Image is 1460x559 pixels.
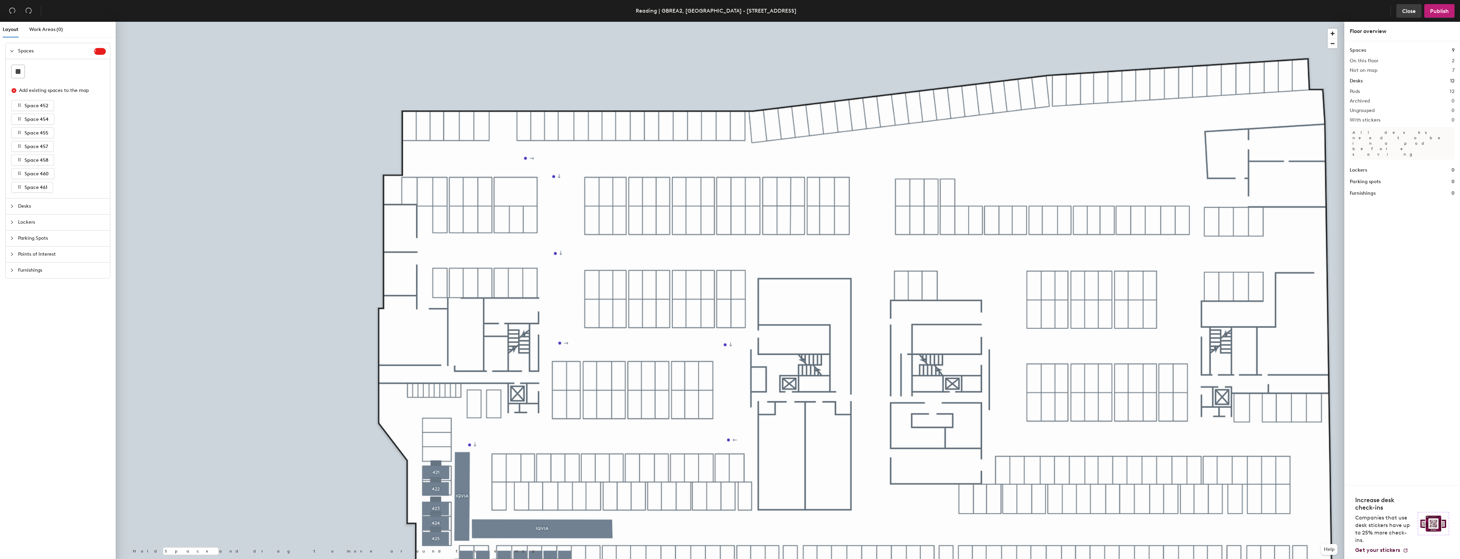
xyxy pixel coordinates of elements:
[1355,496,1414,511] h4: Increase desk check-ins
[25,130,48,136] span: Space 455
[9,7,16,14] span: undo
[1350,178,1381,186] h1: Parking spots
[1452,58,1455,64] h2: 2
[18,230,106,246] span: Parking Spots
[1350,117,1381,123] h2: With stickers
[1355,514,1414,544] p: Companies that use desk stickers have up to 25% more check-ins.
[1350,190,1376,197] h1: Furnishings
[1451,117,1455,123] h2: 0
[18,262,106,278] span: Furnishings
[1451,166,1455,174] h1: 0
[1430,8,1449,14] span: Publish
[1355,547,1408,554] a: Get your stickers
[1418,512,1449,535] img: Sticker logo
[12,88,16,93] span: close-circle
[25,144,48,149] span: Space 457
[1350,98,1370,104] h2: Archived
[11,141,54,152] button: Space 457
[1321,544,1337,555] button: Help
[10,252,14,256] span: collapsed
[18,43,94,59] span: Spaces
[22,4,35,18] button: Redo (⌘ + ⇧ + Z)
[1350,58,1379,64] h2: On this floor
[1451,98,1455,104] h2: 0
[1451,178,1455,186] h1: 0
[25,171,49,177] span: Space 460
[1350,127,1455,160] p: All desks need to be in a pod before saving
[10,220,14,224] span: collapsed
[19,87,100,94] div: Add existing spaces to the map
[25,157,48,163] span: Space 458
[1450,89,1455,94] h2: 12
[1350,27,1455,35] div: Floor overview
[1350,68,1377,73] h2: Not on map
[1424,4,1455,18] button: Publish
[94,48,106,55] sup: 7
[3,27,18,32] span: Layout
[10,236,14,240] span: collapsed
[94,49,106,54] span: 7
[1350,108,1375,113] h2: Ungrouped
[1452,47,1455,54] h1: 9
[11,168,54,179] button: Space 460
[11,127,54,138] button: Space 455
[5,4,19,18] button: Undo (⌘ + Z)
[1350,166,1367,174] h1: Lockers
[18,214,106,230] span: Lockers
[10,204,14,208] span: collapsed
[29,27,63,32] span: Work Areas (0)
[1451,108,1455,113] h2: 0
[1451,190,1455,197] h1: 0
[11,155,54,165] button: Space 458
[1350,77,1363,85] h1: Desks
[25,185,47,190] span: Space 461
[1396,4,1422,18] button: Close
[11,100,54,111] button: Space 452
[1452,68,1455,73] h2: 7
[25,7,32,14] span: redo
[1402,8,1416,14] span: Close
[636,6,796,15] div: Reading | GBREA2, [GEOGRAPHIC_DATA] - [STREET_ADDRESS]
[18,246,106,262] span: Points of Interest
[18,198,106,214] span: Desks
[10,49,14,53] span: expanded
[11,182,53,193] button: Space 461
[10,268,14,272] span: collapsed
[1355,547,1400,553] span: Get your stickers
[1350,47,1366,54] h1: Spaces
[11,114,54,125] button: Space 454
[25,103,48,109] span: Space 452
[1450,77,1455,85] h1: 12
[25,116,49,122] span: Space 454
[1350,89,1360,94] h2: Pods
